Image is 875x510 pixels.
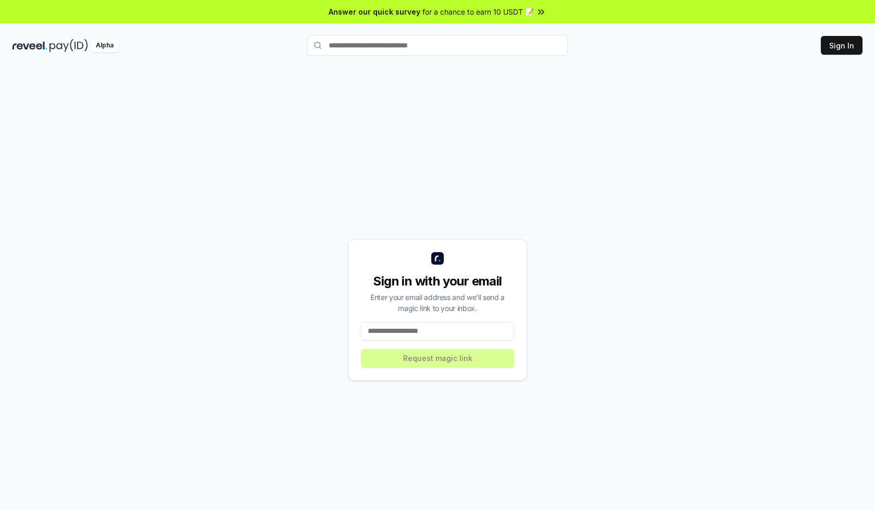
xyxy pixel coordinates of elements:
[361,292,514,314] div: Enter your email address and we’ll send a magic link to your inbox.
[90,39,119,52] div: Alpha
[361,273,514,290] div: Sign in with your email
[422,6,534,17] span: for a chance to earn 10 USDT 📝
[49,39,88,52] img: pay_id
[329,6,420,17] span: Answer our quick survey
[12,39,47,52] img: reveel_dark
[821,36,863,55] button: Sign In
[431,252,444,265] img: logo_small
